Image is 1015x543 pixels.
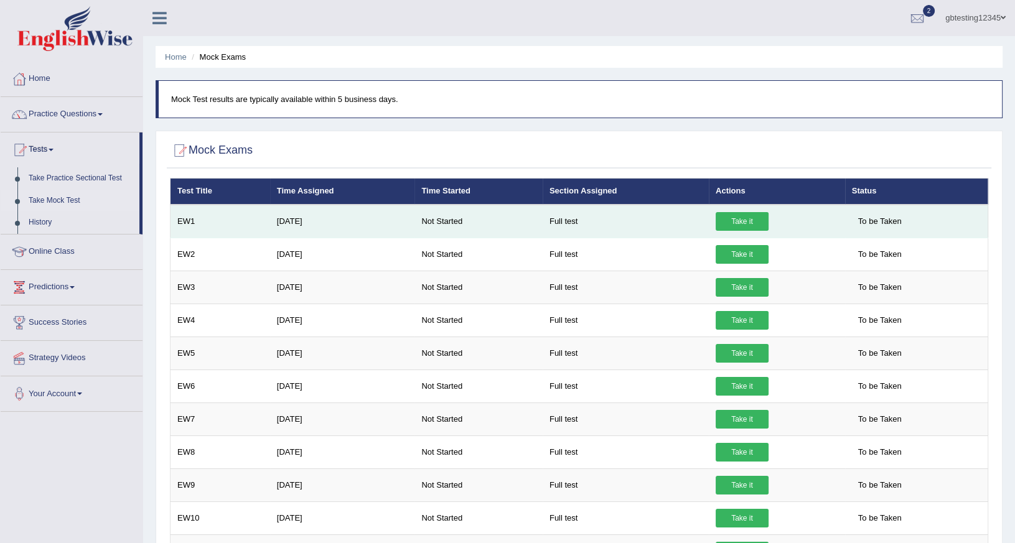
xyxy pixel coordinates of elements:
span: To be Taken [852,278,908,297]
li: Mock Exams [189,51,246,63]
td: Not Started [414,402,543,435]
span: To be Taken [852,476,908,494]
a: Take it [716,377,769,396]
td: Full test [543,435,709,468]
td: [DATE] [270,501,415,534]
td: [DATE] [270,304,415,336]
td: [DATE] [270,369,415,402]
td: Full test [543,402,709,435]
a: Take it [716,509,769,527]
td: EW10 [171,501,270,534]
td: EW2 [171,238,270,271]
th: Status [845,179,988,205]
th: Time Started [414,179,543,205]
td: Full test [543,304,709,336]
h2: Mock Exams [170,141,253,160]
th: Time Assigned [270,179,415,205]
a: Take it [716,311,769,330]
a: Take it [716,278,769,297]
td: Not Started [414,501,543,534]
span: To be Taken [852,410,908,429]
td: [DATE] [270,435,415,468]
p: Mock Test results are typically available within 5 business days. [171,93,989,105]
span: To be Taken [852,443,908,462]
td: Not Started [414,304,543,336]
td: [DATE] [270,271,415,304]
a: Success Stories [1,305,143,336]
td: EW6 [171,369,270,402]
td: Full test [543,369,709,402]
td: Not Started [414,271,543,304]
span: To be Taken [852,344,908,363]
a: Practice Questions [1,97,143,128]
td: Full test [543,468,709,501]
td: EW9 [171,468,270,501]
th: Test Title [171,179,270,205]
td: EW1 [171,205,270,238]
span: To be Taken [852,509,908,527]
th: Section Assigned [543,179,709,205]
td: [DATE] [270,205,415,238]
a: Take it [716,212,769,231]
a: History [23,211,139,234]
td: Not Started [414,369,543,402]
td: [DATE] [270,468,415,501]
td: Full test [543,238,709,271]
td: EW5 [171,336,270,369]
a: Home [1,62,143,93]
th: Actions [709,179,845,205]
a: Take it [716,245,769,264]
a: Online Class [1,234,143,266]
a: Strategy Videos [1,341,143,372]
a: Take it [716,443,769,462]
td: Full test [543,336,709,369]
a: Take Mock Test [23,190,139,212]
a: Your Account [1,376,143,407]
td: Not Started [414,336,543,369]
span: To be Taken [852,377,908,396]
span: To be Taken [852,245,908,264]
td: EW7 [171,402,270,435]
td: EW3 [171,271,270,304]
td: Full test [543,205,709,238]
a: Take it [716,344,769,363]
td: Not Started [414,205,543,238]
a: Take Practice Sectional Test [23,167,139,190]
span: To be Taken [852,311,908,330]
a: Predictions [1,270,143,301]
td: Full test [543,501,709,534]
td: Not Started [414,435,543,468]
span: 2 [923,5,935,17]
td: EW4 [171,304,270,336]
td: EW8 [171,435,270,468]
a: Take it [716,410,769,429]
td: Full test [543,271,709,304]
a: Tests [1,132,139,164]
a: Take it [716,476,769,494]
span: To be Taken [852,212,908,231]
td: Not Started [414,238,543,271]
a: Home [165,52,187,62]
td: [DATE] [270,238,415,271]
td: [DATE] [270,402,415,435]
td: Not Started [414,468,543,501]
td: [DATE] [270,336,415,369]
